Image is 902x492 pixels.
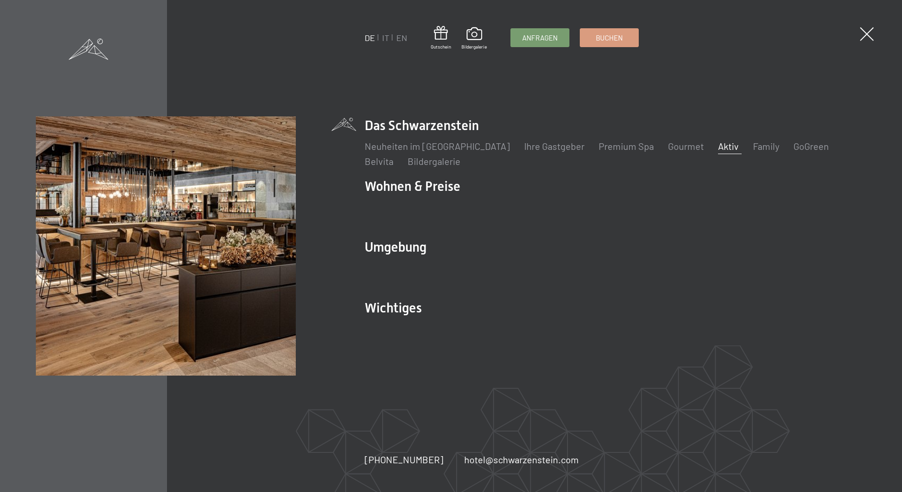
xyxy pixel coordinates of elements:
[396,33,407,43] a: EN
[365,140,510,152] a: Neuheiten im [GEOGRAPHIC_DATA]
[596,33,623,43] span: Buchen
[365,454,443,465] span: [PHONE_NUMBER]
[753,140,779,152] a: Family
[382,33,389,43] a: IT
[431,26,451,50] a: Gutschein
[36,116,296,376] img: Wellnesshotel Südtirol SCHWARZENSTEIN - Wellnessurlaub in den Alpen, Wandern und Wellness
[718,140,739,152] a: Aktiv
[511,29,569,47] a: Anfragen
[461,43,487,50] span: Bildergalerie
[408,156,460,167] a: Bildergalerie
[793,140,829,152] a: GoGreen
[461,27,487,50] a: Bildergalerie
[524,140,585,152] a: Ihre Gastgeber
[668,140,704,152] a: Gourmet
[365,453,443,466] a: [PHONE_NUMBER]
[431,43,451,50] span: Gutschein
[580,29,638,47] a: Buchen
[599,140,654,152] a: Premium Spa
[522,33,558,43] span: Anfragen
[365,33,375,43] a: DE
[464,453,579,466] a: hotel@schwarzenstein.com
[365,156,393,167] a: Belvita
